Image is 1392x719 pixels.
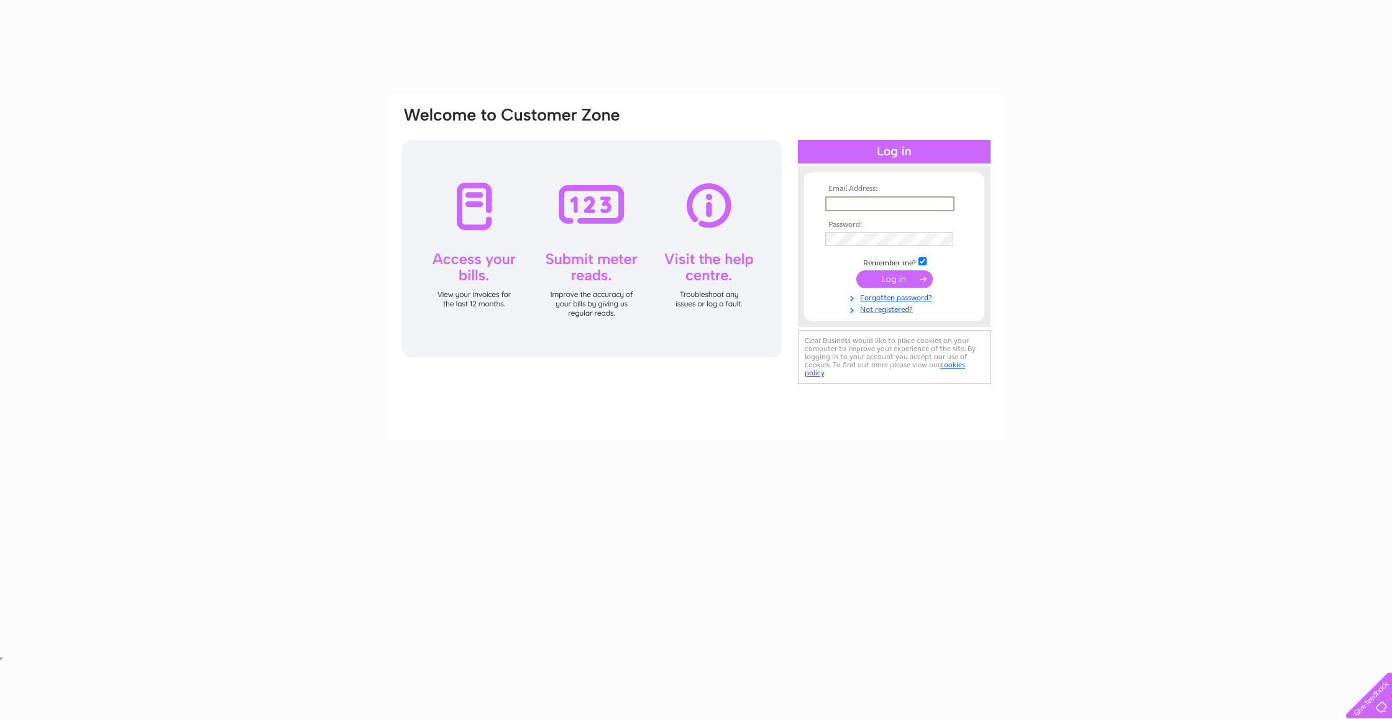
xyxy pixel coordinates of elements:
[825,303,966,314] a: Not registered?
[856,270,933,288] input: Submit
[822,221,966,229] th: Password:
[822,185,966,193] th: Email Address:
[805,360,965,377] a: cookies policy
[798,330,991,384] div: Clear Business would like to place cookies on your computer to improve your experience of the sit...
[822,255,966,268] td: Remember me?
[825,291,966,303] a: Forgotten password?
